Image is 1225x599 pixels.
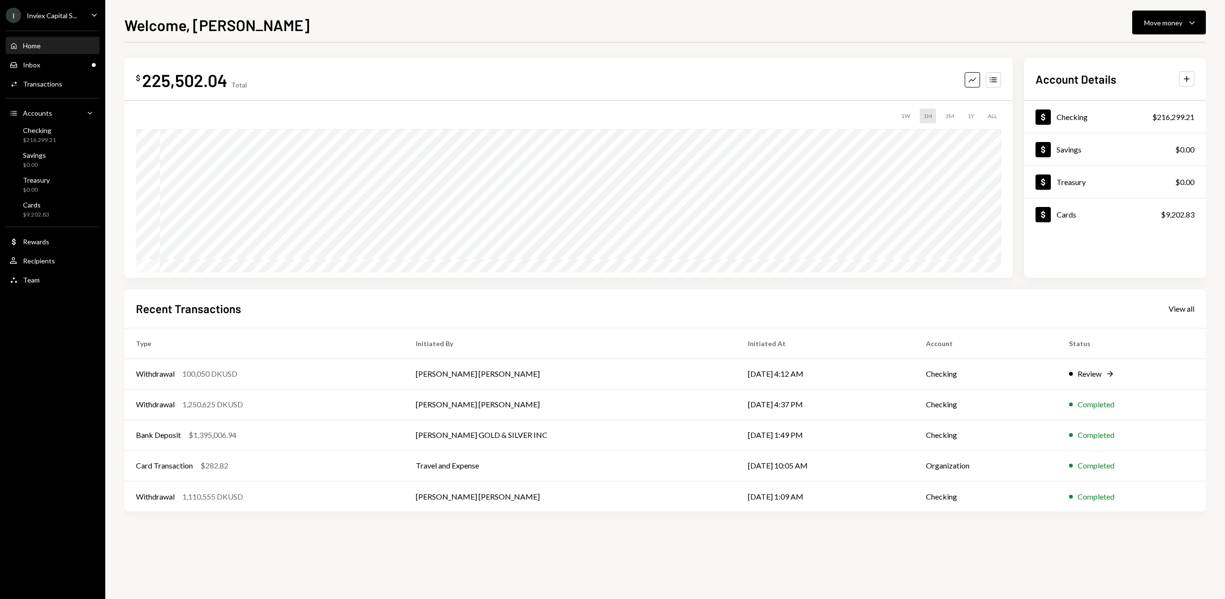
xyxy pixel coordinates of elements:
[914,481,1058,512] td: Checking
[23,257,55,265] div: Recipients
[6,37,100,54] a: Home
[182,399,243,410] div: 1,250,625 DKUSD
[1058,328,1206,359] th: Status
[23,201,49,209] div: Cards
[914,450,1058,481] td: Organization
[736,389,914,420] td: [DATE] 4:37 PM
[736,359,914,389] td: [DATE] 4:12 AM
[23,238,49,246] div: Rewards
[142,69,227,91] div: 225,502.04
[1169,304,1194,314] div: View all
[964,109,978,123] div: 1Y
[23,136,56,144] div: $216,299.21
[1057,177,1086,186] div: Treasury
[136,491,175,502] div: Withdrawal
[6,75,100,92] a: Transactions
[1024,133,1206,165] a: Savings$0.00
[984,109,1001,123] div: ALL
[1078,491,1114,502] div: Completed
[404,481,737,512] td: [PERSON_NAME] [PERSON_NAME]
[23,176,50,184] div: Treasury
[1078,368,1102,380] div: Review
[6,198,100,221] a: Cards$9,202.83
[6,56,100,73] a: Inbox
[23,126,56,134] div: Checking
[736,450,914,481] td: [DATE] 10:05 AM
[404,389,737,420] td: [PERSON_NAME] [PERSON_NAME]
[1175,144,1194,155] div: $0.00
[136,368,175,380] div: Withdrawal
[404,359,737,389] td: [PERSON_NAME] [PERSON_NAME]
[914,420,1058,450] td: Checking
[136,429,181,441] div: Bank Deposit
[736,328,914,359] th: Initiated At
[124,328,404,359] th: Type
[200,460,228,471] div: $282.82
[136,399,175,410] div: Withdrawal
[136,301,241,316] h2: Recent Transactions
[1144,18,1182,28] div: Move money
[736,481,914,512] td: [DATE] 1:09 AM
[6,123,100,146] a: Checking$216,299.21
[914,359,1058,389] td: Checking
[23,42,41,50] div: Home
[124,15,310,34] h1: Welcome, [PERSON_NAME]
[6,233,100,250] a: Rewards
[1057,112,1088,121] div: Checking
[1078,460,1114,471] div: Completed
[136,73,140,83] div: $
[6,173,100,196] a: Treasury$0.00
[23,211,49,219] div: $9,202.83
[942,109,958,123] div: 3M
[1024,198,1206,230] a: Cards$9,202.83
[1078,399,1114,410] div: Completed
[1132,11,1206,34] button: Move money
[23,109,52,117] div: Accounts
[404,450,737,481] td: Travel and Expense
[1169,303,1194,314] a: View all
[897,109,914,123] div: 1W
[6,252,100,269] a: Recipients
[23,186,50,194] div: $0.00
[182,368,237,380] div: 100,050 DKUSD
[1024,101,1206,133] a: Checking$216,299.21
[1057,145,1081,154] div: Savings
[23,276,40,284] div: Team
[23,61,40,69] div: Inbox
[182,491,243,502] div: 1,110,555 DKUSD
[920,109,936,123] div: 1M
[6,271,100,288] a: Team
[136,460,193,471] div: Card Transaction
[23,80,62,88] div: Transactions
[27,11,77,20] div: Inviex Capital S...
[404,420,737,450] td: [PERSON_NAME] GOLD & SILVER INC
[6,148,100,171] a: Savings$0.00
[1161,209,1194,220] div: $9,202.83
[914,389,1058,420] td: Checking
[736,420,914,450] td: [DATE] 1:49 PM
[6,104,100,121] a: Accounts
[1078,429,1114,441] div: Completed
[914,328,1058,359] th: Account
[1057,210,1076,219] div: Cards
[23,151,46,159] div: Savings
[1152,111,1194,123] div: $216,299.21
[1024,166,1206,198] a: Treasury$0.00
[1175,176,1194,188] div: $0.00
[6,8,21,23] div: I
[404,328,737,359] th: Initiated By
[231,81,247,89] div: Total
[23,161,46,169] div: $0.00
[189,429,236,441] div: $1,395,006.94
[1036,71,1116,87] h2: Account Details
